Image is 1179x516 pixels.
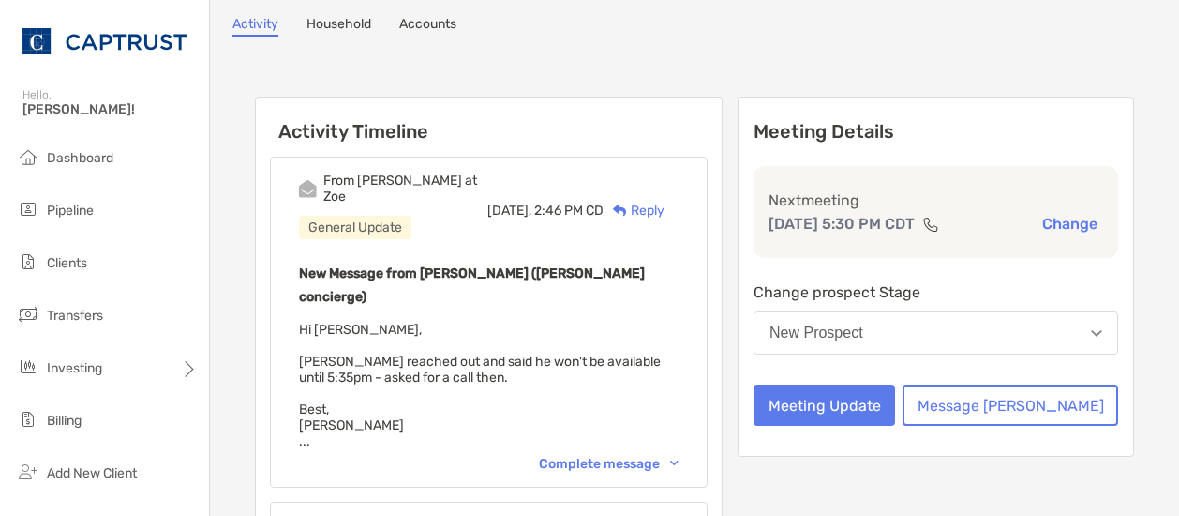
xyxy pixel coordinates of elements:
button: Message [PERSON_NAME] [903,385,1118,426]
img: CAPTRUST Logo [22,8,187,75]
p: Next meeting [769,189,1103,212]
span: Pipeline [47,203,94,219]
img: Event icon [299,180,317,198]
div: From [PERSON_NAME] at Zoe [323,173,487,205]
div: New Prospect [769,325,863,341]
span: Investing [47,360,102,376]
a: Household [306,16,371,37]
b: New Message from [PERSON_NAME] ([PERSON_NAME] concierge) [299,266,645,305]
img: dashboard icon [17,145,39,168]
span: Billing [47,413,82,429]
img: billing icon [17,408,39,431]
span: Transfers [47,308,103,324]
div: Complete message [539,456,679,472]
span: [PERSON_NAME]! [22,101,198,117]
p: [DATE] 5:30 PM CDT [769,212,915,235]
img: Reply icon [613,205,627,217]
img: clients icon [17,250,39,273]
span: Add New Client [47,465,137,481]
h6: Activity Timeline [256,98,722,143]
p: Change prospect Stage [754,281,1118,304]
a: Activity [232,16,278,37]
a: Accounts [399,16,456,37]
button: Meeting Update [754,385,895,426]
span: [DATE], [487,203,531,219]
span: Dashboard [47,150,113,166]
img: transfers icon [17,303,39,326]
button: Change [1037,214,1103,234]
div: General Update [299,216,411,239]
img: add_new_client icon [17,461,39,483]
img: Chevron icon [670,461,679,466]
p: Meeting Details [754,120,1118,144]
span: Hi [PERSON_NAME], [PERSON_NAME] reached out and said he won't be available until 5:35pm - asked f... [299,322,661,449]
img: pipeline icon [17,198,39,220]
img: communication type [922,217,939,232]
span: 2:46 PM CD [534,203,604,219]
div: Reply [604,201,664,220]
img: investing icon [17,356,39,378]
span: Clients [47,255,87,271]
img: Open dropdown arrow [1091,330,1102,337]
button: New Prospect [754,311,1118,355]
